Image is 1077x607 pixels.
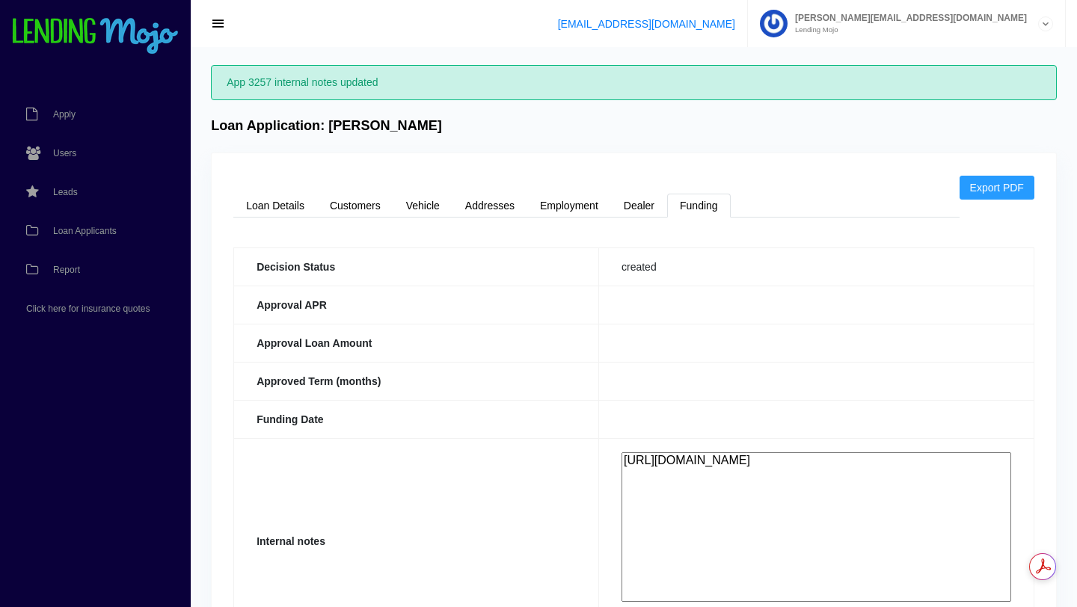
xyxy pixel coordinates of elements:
[452,194,527,218] a: Addresses
[234,324,599,362] th: Approval Loan Amount
[960,176,1034,200] a: Export PDF
[622,452,1011,602] textarea: [URL][DOMAIN_NAME]
[234,362,599,400] th: Approved Term (months)
[53,110,76,119] span: Apply
[211,118,442,135] h4: Loan Application: [PERSON_NAME]
[53,188,78,197] span: Leads
[233,194,317,218] a: Loan Details
[234,286,599,324] th: Approval APR
[53,265,80,274] span: Report
[788,26,1027,34] small: Lending Mojo
[234,247,599,286] th: Decision Status
[53,149,76,158] span: Users
[26,304,150,313] span: Click here for insurance quotes
[11,18,179,55] img: logo-small.png
[558,18,735,30] a: [EMAIL_ADDRESS][DOMAIN_NAME]
[317,194,393,218] a: Customers
[393,194,452,218] a: Vehicle
[760,10,788,37] img: Profile image
[211,65,1057,100] div: App 3257 internal notes updated
[527,194,611,218] a: Employment
[234,400,599,438] th: Funding Date
[598,247,1034,286] td: created
[667,194,731,218] a: Funding
[53,227,117,235] span: Loan Applicants
[611,194,667,218] a: Dealer
[788,13,1027,22] span: [PERSON_NAME][EMAIL_ADDRESS][DOMAIN_NAME]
